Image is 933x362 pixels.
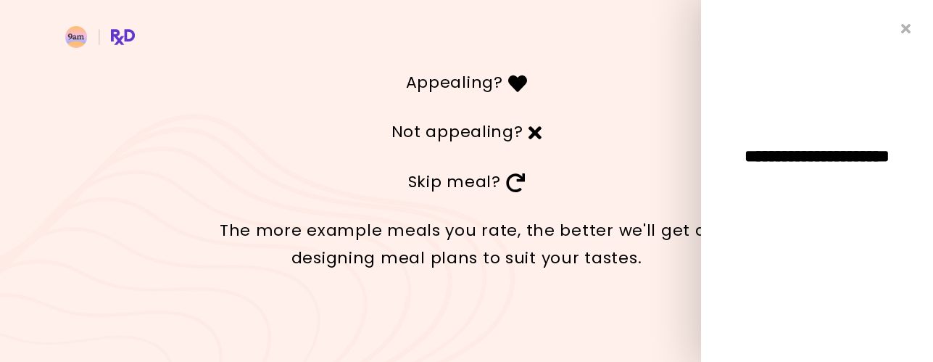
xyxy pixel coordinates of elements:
[213,168,721,195] p: Skip meal?
[213,217,721,271] p: The more example meals you rate, the better we'll get at designing meal plans to suit your tastes.
[65,26,135,48] img: RxDiet
[213,68,721,96] p: Appealing?
[901,22,911,36] i: Close
[213,118,721,145] p: Not appealing?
